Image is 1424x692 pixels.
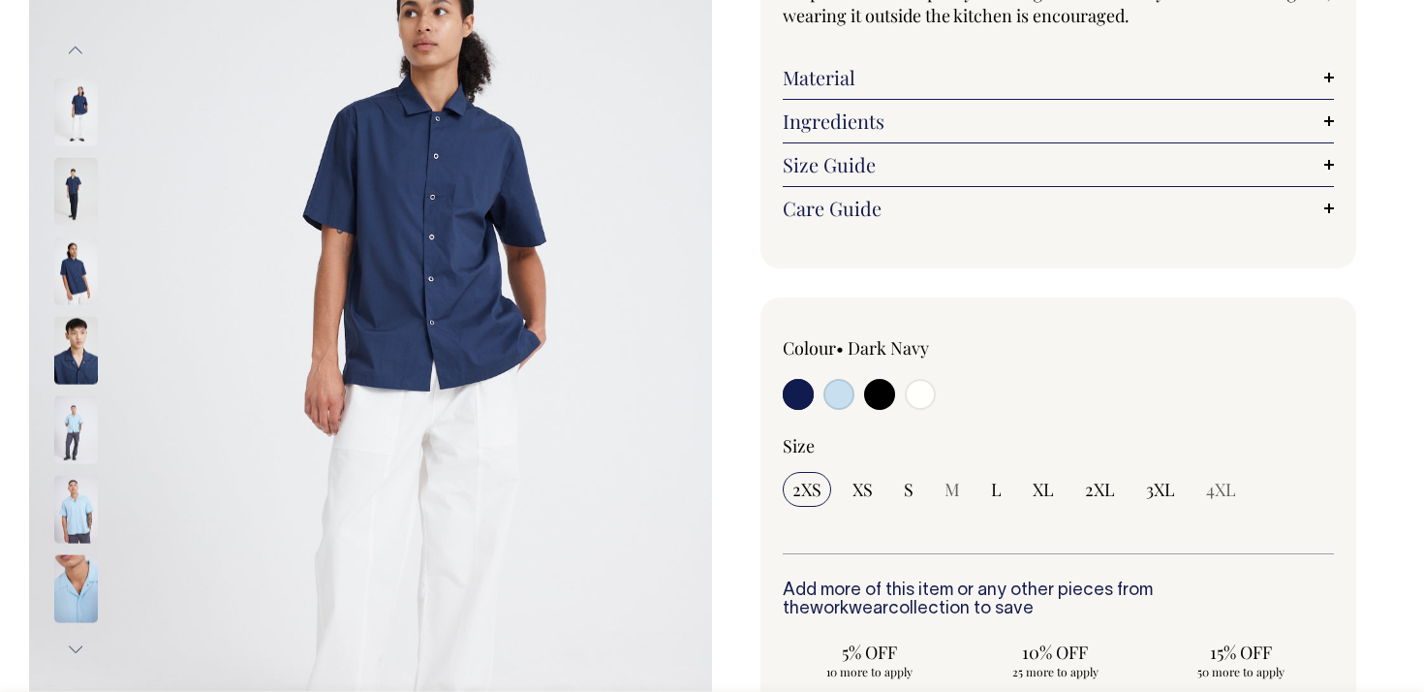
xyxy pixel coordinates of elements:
img: dark-navy [54,157,98,225]
input: 2XS [783,472,831,507]
button: Next [61,628,90,672]
input: 2XL [1075,472,1125,507]
img: true-blue [54,395,98,463]
div: Colour [783,336,1004,360]
div: Size [783,434,1334,457]
span: 10% OFF [978,641,1133,664]
img: true-blue [54,554,98,622]
input: XL [1023,472,1064,507]
button: Previous [61,29,90,73]
span: L [991,478,1002,501]
span: XL [1033,478,1054,501]
a: Material [783,66,1334,89]
span: 15% OFF [1163,641,1318,664]
input: 5% OFF 10 more to apply [783,635,957,685]
input: S [894,472,923,507]
a: Size Guide [783,153,1334,176]
span: 4XL [1206,478,1236,501]
a: Ingredients [783,110,1334,133]
span: • [836,336,844,360]
span: 2XL [1085,478,1115,501]
span: 10 more to apply [792,664,947,679]
img: dark-navy [54,316,98,384]
span: 50 more to apply [1163,664,1318,679]
a: workwear [810,601,888,617]
label: Dark Navy [848,336,929,360]
input: L [981,472,1011,507]
input: XS [843,472,882,507]
a: Care Guide [783,197,1334,220]
span: 5% OFF [792,641,947,664]
span: 2XS [792,478,821,501]
input: 15% OFF 50 more to apply [1154,635,1328,685]
img: true-blue [54,475,98,543]
span: XS [852,478,873,501]
img: dark-navy [54,78,98,145]
input: 4XL [1196,472,1246,507]
span: S [904,478,913,501]
span: M [944,478,960,501]
span: 25 more to apply [978,664,1133,679]
input: M [935,472,970,507]
input: 3XL [1136,472,1185,507]
img: dark-navy [54,236,98,304]
span: 3XL [1146,478,1175,501]
h6: Add more of this item or any other pieces from the collection to save [783,582,1334,620]
input: 10% OFF 25 more to apply [969,635,1143,685]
